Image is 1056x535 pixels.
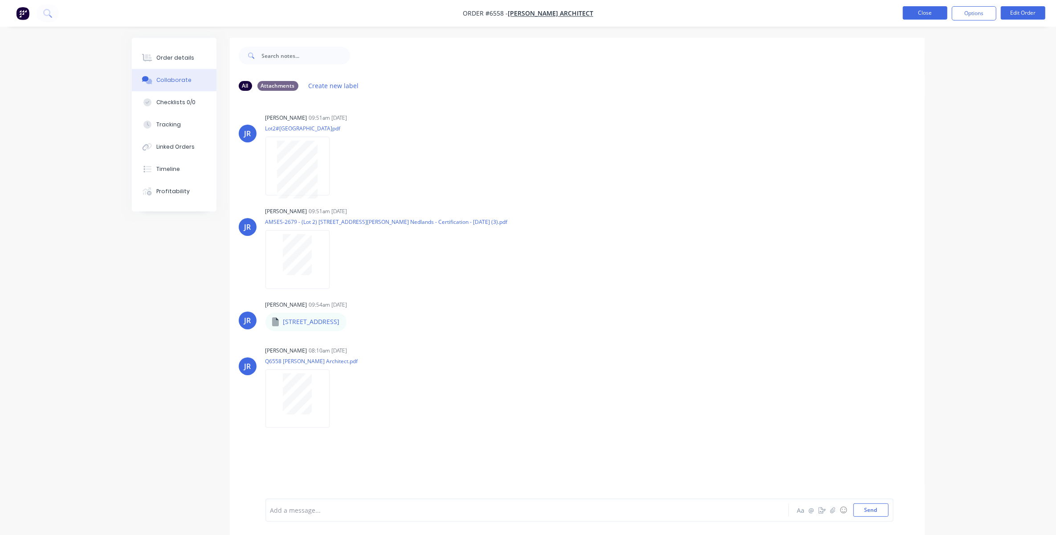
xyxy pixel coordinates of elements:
[265,357,358,365] p: Q6558 [PERSON_NAME] Architect.pdf
[132,158,216,180] button: Timeline
[806,505,817,515] button: @
[265,218,508,226] p: AMSES-2679 - (Lot 2) [STREET_ADDRESS][PERSON_NAME] Nedlands - Certification - [DATE] (3).pdf
[132,180,216,203] button: Profitability
[132,47,216,69] button: Order details
[283,317,340,326] p: [STREET_ADDRESS]
[156,187,190,195] div: Profitability
[244,128,251,139] div: JR
[903,6,947,20] button: Close
[156,165,180,173] div: Timeline
[244,361,251,372] div: JR
[156,121,181,129] div: Tracking
[309,207,347,215] div: 09:51am [DATE]
[265,114,307,122] div: [PERSON_NAME]
[309,114,347,122] div: 09:51am [DATE]
[132,69,216,91] button: Collaborate
[244,222,251,232] div: JR
[265,347,307,355] div: [PERSON_NAME]
[156,143,195,151] div: Linked Orders
[265,207,307,215] div: [PERSON_NAME]
[1001,6,1045,20] button: Edit Order
[853,503,889,517] button: Send
[952,6,996,20] button: Options
[463,9,508,18] span: Order #6558 -
[265,125,341,132] p: Lot2#[GEOGRAPHIC_DATA]pdf
[508,9,593,18] a: [PERSON_NAME] Architect
[16,7,29,20] img: Factory
[156,98,196,106] div: Checklists 0/0
[132,136,216,158] button: Linked Orders
[838,505,849,515] button: ☺
[262,47,350,65] input: Search notes...
[309,301,347,309] div: 09:54am [DATE]
[257,81,298,91] div: Attachments
[156,54,194,62] div: Order details
[239,81,252,91] div: All
[132,113,216,136] button: Tracking
[795,505,806,515] button: Aa
[132,91,216,113] button: Checklists 0/0
[244,315,251,326] div: JR
[304,80,363,92] button: Create new label
[309,347,347,355] div: 08:10am [DATE]
[156,76,192,84] div: Collaborate
[265,301,307,309] div: [PERSON_NAME]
